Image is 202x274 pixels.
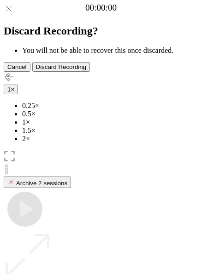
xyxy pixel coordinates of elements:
div: Archive 2 sessions [7,178,67,187]
li: 0.25× [22,102,198,110]
a: 00:00:00 [85,3,117,13]
span: 1 [7,86,11,93]
li: You will not be able to recover this once discarded. [22,46,198,55]
li: 0.5× [22,110,198,118]
button: 1× [4,85,18,94]
button: Cancel [4,62,30,72]
h2: Discard Recording? [4,25,198,37]
button: Archive 2 sessions [4,177,71,188]
li: 1.5× [22,126,198,135]
li: 2× [22,135,198,143]
button: Discard Recording [32,62,90,72]
li: 1× [22,118,198,126]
